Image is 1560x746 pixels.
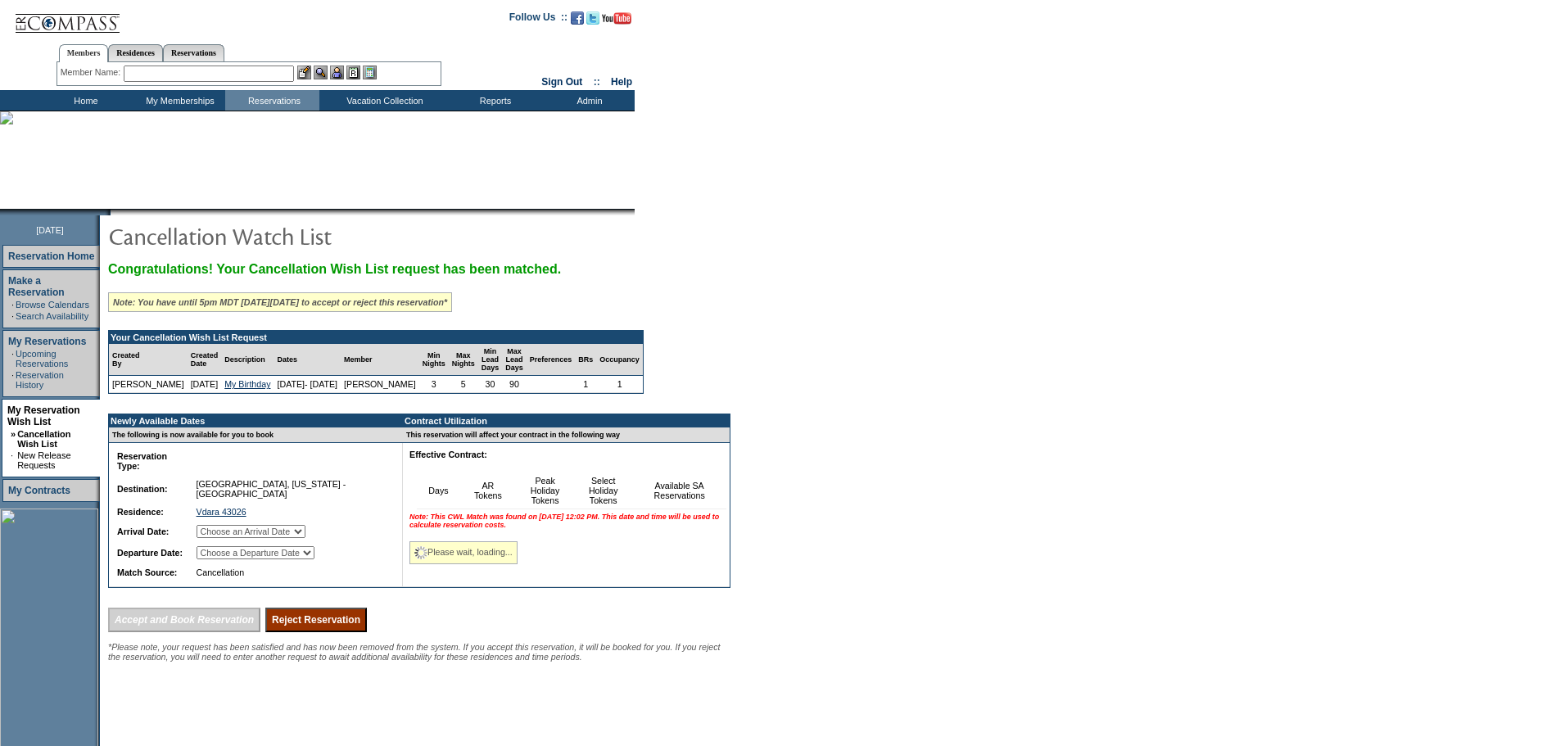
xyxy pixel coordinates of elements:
td: This reservation will affect your contract in the following way [403,427,730,443]
a: Sign Out [541,76,582,88]
img: Subscribe to our YouTube Channel [602,12,631,25]
td: [DATE] [188,376,222,393]
a: Cancellation Wish List [17,429,70,449]
td: [PERSON_NAME] [341,376,419,393]
td: AR Tokens [460,472,516,509]
td: Created Date [188,344,222,376]
a: My Birthday [224,379,270,389]
a: Members [59,44,109,62]
i: Note: You have until 5pm MDT [DATE][DATE] to accept or reject this reservation* [113,297,447,307]
a: Reservation Home [8,251,94,262]
td: [DATE]- [DATE] [274,376,341,393]
td: Min Nights [419,344,449,376]
span: *Please note, your request has been satisfied and has now been removed from the system. If you ac... [108,642,721,662]
a: Residences [108,44,163,61]
td: The following is now available for you to book [109,427,393,443]
td: Min Lead Days [478,344,503,376]
img: b_calculator.gif [363,66,377,79]
img: Follow us on Twitter [586,11,599,25]
td: My Memberships [131,90,225,111]
a: Make a Reservation [8,275,65,298]
b: Reservation Type: [117,451,167,471]
a: Reservation History [16,370,64,390]
td: · [11,450,16,470]
td: · [11,349,14,368]
td: Preferences [527,344,576,376]
td: Description [221,344,274,376]
div: Member Name: [61,66,124,79]
img: Impersonate [330,66,344,79]
img: View [314,66,328,79]
td: Note: This CWL Match was found on [DATE] 12:02 PM. This date and time will be used to calculate r... [406,509,726,532]
img: promoShadowLeftCorner.gif [105,209,111,215]
td: Reports [446,90,540,111]
td: Days [417,472,460,509]
a: My Reservations [8,336,86,347]
a: Become our fan on Facebook [571,16,584,26]
a: My Reservation Wish List [7,405,80,427]
td: Created By [109,344,188,376]
span: Congratulations! Your Cancellation Wish List request has been matched. [108,262,561,276]
b: Match Source: [117,567,177,577]
td: Contract Utilization [403,414,730,427]
td: Cancellation [193,564,389,581]
a: My Contracts [8,485,70,496]
td: BRs [575,344,596,376]
input: Accept and Book Reservation [108,608,260,632]
td: Max Nights [449,344,478,376]
td: Reservations [225,90,319,111]
a: Follow us on Twitter [586,16,599,26]
td: [GEOGRAPHIC_DATA], [US_STATE] - [GEOGRAPHIC_DATA] [193,476,389,502]
span: [DATE] [36,225,64,235]
td: Max Lead Days [502,344,527,376]
td: Your Cancellation Wish List Request [109,331,643,344]
td: Follow Us :: [509,10,567,29]
img: b_edit.gif [297,66,311,79]
b: Effective Contract: [409,450,487,459]
span: :: [594,76,600,88]
b: Departure Date: [117,548,183,558]
a: Reservations [163,44,224,61]
a: Upcoming Reservations [16,349,68,368]
td: · [11,300,14,310]
img: Become our fan on Facebook [571,11,584,25]
a: New Release Requests [17,450,70,470]
td: 1 [575,376,596,393]
b: Residence: [117,507,164,517]
td: Occupancy [596,344,643,376]
b: Arrival Date: [117,527,169,536]
td: [PERSON_NAME] [109,376,188,393]
td: Home [37,90,131,111]
a: Help [611,76,632,88]
td: Member [341,344,419,376]
td: · [11,311,14,321]
td: 5 [449,376,478,393]
td: · [11,370,14,390]
div: Please wait, loading... [409,541,518,564]
a: Vdara 43026 [197,507,246,517]
input: Reject Reservation [265,608,367,632]
td: Peak Holiday Tokens [516,472,574,509]
a: Browse Calendars [16,300,89,310]
img: pgTtlCancellationNotification.gif [108,219,436,252]
b: Destination: [117,484,168,494]
td: 1 [596,376,643,393]
td: Vacation Collection [319,90,446,111]
td: 90 [502,376,527,393]
img: blank.gif [111,209,112,215]
td: Dates [274,344,341,376]
td: Newly Available Dates [109,414,393,427]
b: » [11,429,16,439]
img: Reservations [346,66,360,79]
a: Subscribe to our YouTube Channel [602,16,631,26]
td: Available SA Reservations [632,472,726,509]
td: 3 [419,376,449,393]
td: 30 [478,376,503,393]
td: Admin [540,90,635,111]
a: Search Availability [16,311,88,321]
td: Select Holiday Tokens [574,472,632,509]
